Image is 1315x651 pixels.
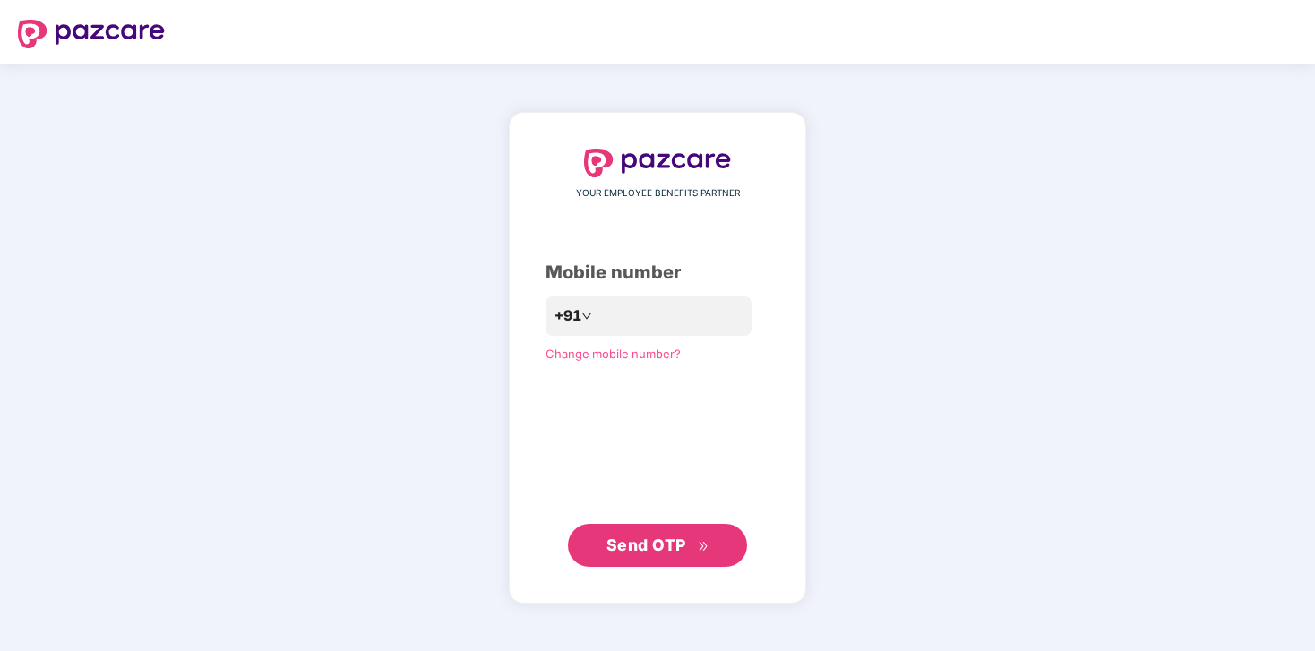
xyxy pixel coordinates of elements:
[584,149,731,177] img: logo
[576,186,740,201] span: YOUR EMPLOYEE BENEFITS PARTNER
[546,259,769,287] div: Mobile number
[568,524,747,567] button: Send OTPdouble-right
[581,311,592,321] span: down
[18,20,165,48] img: logo
[554,304,581,327] span: +91
[546,347,681,361] a: Change mobile number?
[698,541,709,552] span: double-right
[606,535,686,554] span: Send OTP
